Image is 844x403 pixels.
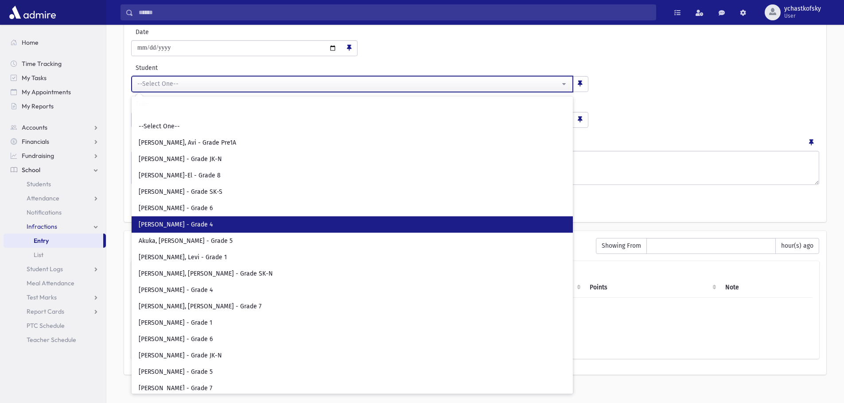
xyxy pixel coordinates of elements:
[22,102,54,110] span: My Reports
[139,319,212,327] span: [PERSON_NAME] - Grade 1
[27,336,76,344] span: Teacher Schedule
[27,279,74,287] span: Meal Attendance
[131,63,436,73] label: Student
[131,99,360,108] label: Type
[4,248,106,262] a: List
[596,238,647,254] span: Showing From
[131,135,145,147] label: Note
[139,253,227,262] span: [PERSON_NAME], Levi - Grade 1
[22,38,39,46] span: Home
[4,99,106,113] a: My Reports
[27,307,64,315] span: Report Cards
[135,102,569,116] input: Search
[27,322,65,330] span: PTC Schedule
[22,88,71,96] span: My Appointments
[139,155,222,164] span: [PERSON_NAME] - Grade JK-N
[4,57,106,71] a: Time Tracking
[139,351,222,360] span: [PERSON_NAME] - Grade JK-N
[22,138,49,146] span: Financials
[22,152,54,160] span: Fundraising
[139,204,213,213] span: [PERSON_NAME] - Grade 6
[139,188,222,196] span: [PERSON_NAME] - Grade SK-S
[4,177,106,191] a: Students
[27,180,51,188] span: Students
[139,122,180,131] span: --Select One--
[139,138,236,147] span: [PERSON_NAME], Avi - Grade Pre1A
[131,27,206,37] label: Date
[139,368,213,376] span: [PERSON_NAME] - Grade 5
[4,163,106,177] a: School
[131,238,587,246] h6: Recently Entered
[27,293,57,301] span: Test Marks
[4,304,106,319] a: Report Cards
[139,237,233,246] span: Akuka, [PERSON_NAME] - Grade 5
[139,384,212,393] span: [PERSON_NAME] - Grade 7
[4,262,106,276] a: Student Logs
[27,208,62,216] span: Notifications
[22,123,47,131] span: Accounts
[4,290,106,304] a: Test Marks
[4,35,106,50] a: Home
[27,194,59,202] span: Attendance
[4,333,106,347] a: Teacher Schedule
[132,76,573,92] button: --Select One--
[34,251,43,259] span: List
[139,269,273,278] span: [PERSON_NAME], [PERSON_NAME] - Grade SK-N
[784,5,821,12] span: ychastkofsky
[137,79,560,88] div: --Select One--
[4,120,106,134] a: Accounts
[34,237,49,245] span: Entry
[775,238,819,254] span: hour(s) ago
[4,319,106,333] a: PTC Schedule
[4,71,106,85] a: My Tasks
[139,171,221,180] span: [PERSON_NAME]-El - Grade 8
[584,277,720,298] th: Points: activate to sort column ascending
[139,220,213,229] span: [PERSON_NAME] - Grade 4
[27,223,57,230] span: Infractions
[4,134,106,149] a: Financials
[4,191,106,205] a: Attendance
[4,234,103,248] a: Entry
[784,12,821,19] span: User
[22,166,40,174] span: School
[4,276,106,290] a: Meal Attendance
[720,277,812,298] th: Note
[4,85,106,99] a: My Appointments
[4,219,106,234] a: Infractions
[4,149,106,163] a: Fundraising
[4,205,106,219] a: Notifications
[27,265,63,273] span: Student Logs
[139,335,213,344] span: [PERSON_NAME] - Grade 6
[22,60,62,68] span: Time Tracking
[139,286,213,295] span: [PERSON_NAME] - Grade 4
[22,74,47,82] span: My Tasks
[7,4,58,21] img: AdmirePro
[133,4,656,20] input: Search
[139,302,261,311] span: [PERSON_NAME], [PERSON_NAME] - Grade 7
